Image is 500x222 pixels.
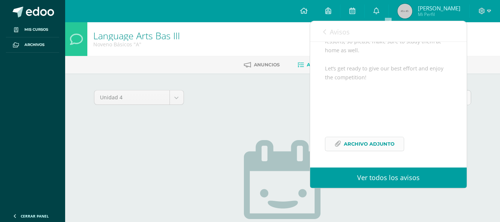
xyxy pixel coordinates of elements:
img: 45x45 [397,4,412,19]
div: Noveno Básicos 'A' [93,41,180,48]
a: Language Arts Bas III [93,29,180,42]
span: Actividades [307,62,339,67]
a: Unidad 4 [94,90,184,105]
a: Archivos [6,37,59,53]
span: Anuncios [254,62,280,67]
a: Mis cursos [6,22,59,37]
span: Unidad 4 [100,90,164,105]
span: Mis cursos [24,27,48,33]
span: Cerrar panel [21,213,49,219]
a: Archivo Adjunto [325,137,404,151]
span: [PERSON_NAME] [418,4,460,12]
span: Avisos [330,27,350,36]
h1: Language Arts Bas III [93,30,180,41]
span: Archivo Adjunto [344,137,395,151]
a: Ver todos los avisos [310,168,467,188]
a: Anuncios [244,59,280,71]
span: Mi Perfil [418,11,460,17]
a: Actividades [298,59,339,71]
span: Archivos [24,42,44,48]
